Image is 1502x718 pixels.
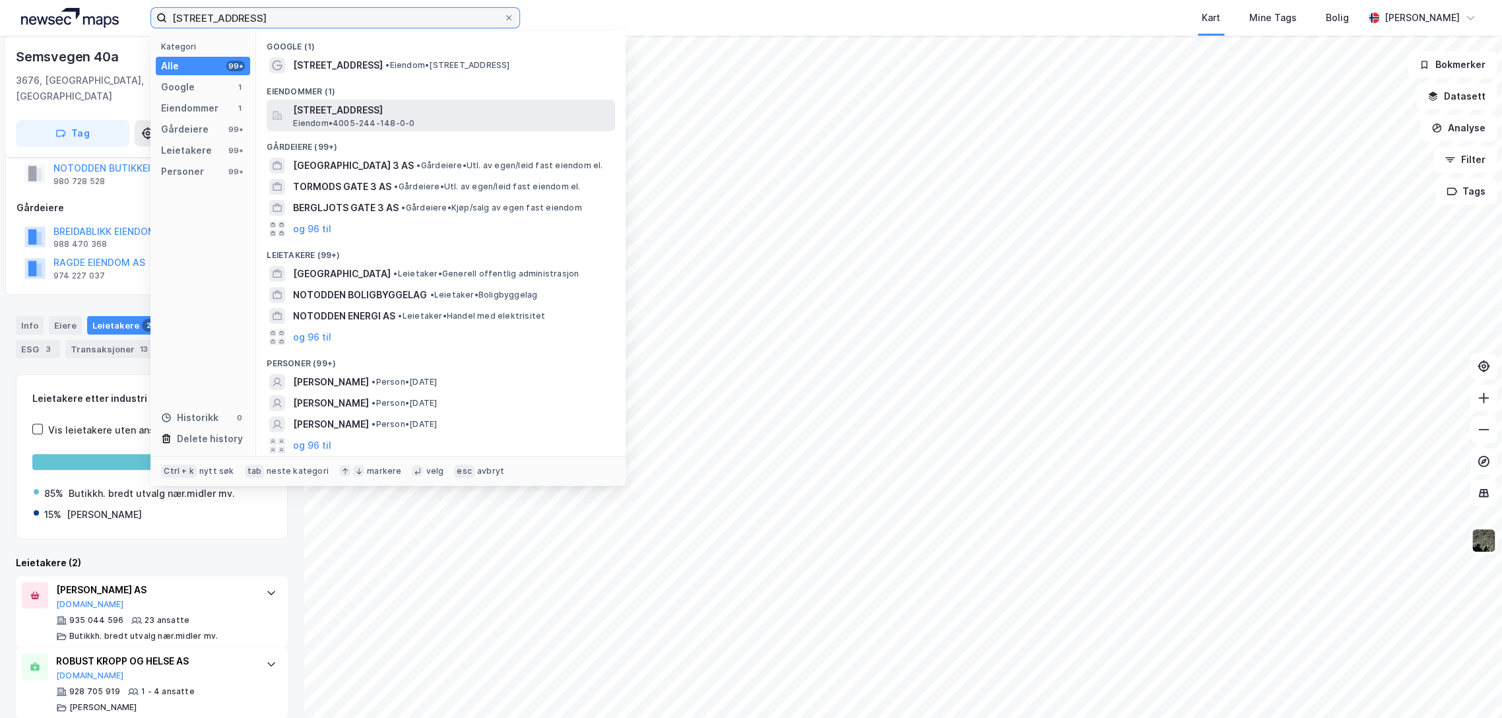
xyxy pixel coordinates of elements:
[426,466,443,476] div: velg
[398,311,402,321] span: •
[161,143,212,158] div: Leietakere
[385,60,509,71] span: Eiendom • [STREET_ADDRESS]
[161,410,218,426] div: Historikk
[87,316,160,335] div: Leietakere
[226,124,245,135] div: 99+
[161,100,218,116] div: Eiendommer
[1471,528,1496,553] img: 9k=
[161,121,209,137] div: Gårdeiere
[16,200,287,216] div: Gårdeiere
[226,145,245,156] div: 99+
[293,221,331,237] button: og 96 til
[56,599,124,610] button: [DOMAIN_NAME]
[293,416,369,432] span: [PERSON_NAME]
[1416,83,1497,110] button: Datasett
[1433,147,1497,173] button: Filter
[416,160,603,171] span: Gårdeiere • Utl. av egen/leid fast eiendom el.
[69,686,120,697] div: 928 705 919
[367,466,401,476] div: markere
[226,61,245,71] div: 99+
[44,486,63,502] div: 85%
[401,203,405,212] span: •
[16,73,212,104] div: 3676, [GEOGRAPHIC_DATA], [GEOGRAPHIC_DATA]
[1436,655,1502,718] div: Kontrollprogram for chat
[69,486,235,502] div: Butikkh. bredt utvalg nær.midler mv.
[234,412,245,423] div: 0
[16,555,288,571] div: Leietakere (2)
[44,507,61,523] div: 15%
[145,615,189,626] div: 23 ansatte
[267,466,329,476] div: neste kategori
[167,8,504,28] input: Søk på adresse, matrikkel, gårdeiere, leietakere eller personer
[477,466,504,476] div: avbryt
[256,31,626,55] div: Google (1)
[401,203,581,213] span: Gårdeiere • Kjøp/salg av egen fast eiendom
[161,164,204,179] div: Personer
[32,391,271,407] div: Leietakere etter industri
[53,271,105,281] div: 974 227 037
[256,76,626,100] div: Eiendommer (1)
[177,431,243,447] div: Delete history
[1435,178,1497,205] button: Tags
[372,398,437,408] span: Person • [DATE]
[1249,10,1297,26] div: Mine Tags
[293,158,414,174] span: [GEOGRAPHIC_DATA] 3 AS
[293,200,399,216] span: BERGLJOTS GATE 3 AS
[161,58,179,74] div: Alle
[161,465,197,478] div: Ctrl + k
[16,316,44,335] div: Info
[1420,115,1497,141] button: Analyse
[372,419,375,429] span: •
[398,311,545,321] span: Leietaker • Handel med elektrisitet
[142,319,155,332] div: 2
[69,615,123,626] div: 935 044 596
[141,686,195,697] div: 1 - 4 ansatte
[293,57,383,73] span: [STREET_ADDRESS]
[49,316,82,335] div: Eiere
[161,42,250,51] div: Kategori
[16,340,60,358] div: ESG
[454,465,474,478] div: esc
[1326,10,1349,26] div: Bolig
[394,181,580,192] span: Gårdeiere • Utl. av egen/leid fast eiendom el.
[234,82,245,92] div: 1
[416,160,420,170] span: •
[256,348,626,372] div: Personer (99+)
[372,377,375,387] span: •
[293,266,391,282] span: [GEOGRAPHIC_DATA]
[293,329,331,345] button: og 96 til
[293,287,427,303] span: NOTODDEN BOLIGBYGGELAG
[394,181,398,191] span: •
[226,166,245,177] div: 99+
[1202,10,1220,26] div: Kart
[372,419,437,430] span: Person • [DATE]
[1385,10,1460,26] div: [PERSON_NAME]
[372,398,375,408] span: •
[53,239,107,249] div: 988 470 368
[65,340,156,358] div: Transaksjoner
[42,343,55,356] div: 3
[56,670,124,681] button: [DOMAIN_NAME]
[48,422,174,438] div: Vis leietakere uten ansatte
[256,240,626,263] div: Leietakere (99+)
[1436,655,1502,718] iframe: Chat Widget
[16,120,129,147] button: Tag
[67,507,142,523] div: [PERSON_NAME]
[293,395,369,411] span: [PERSON_NAME]
[385,60,389,70] span: •
[245,465,265,478] div: tab
[293,438,331,453] button: og 96 til
[393,269,579,279] span: Leietaker • Generell offentlig administrasjon
[256,131,626,155] div: Gårdeiere (99+)
[56,582,253,598] div: [PERSON_NAME] AS
[69,631,218,641] div: Butikkh. bredt utvalg nær.midler mv.
[430,290,537,300] span: Leietaker • Boligbyggelag
[137,343,150,356] div: 13
[430,290,434,300] span: •
[393,269,397,278] span: •
[161,79,195,95] div: Google
[372,377,437,387] span: Person • [DATE]
[69,702,137,713] div: [PERSON_NAME]
[293,374,369,390] span: [PERSON_NAME]
[234,103,245,114] div: 1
